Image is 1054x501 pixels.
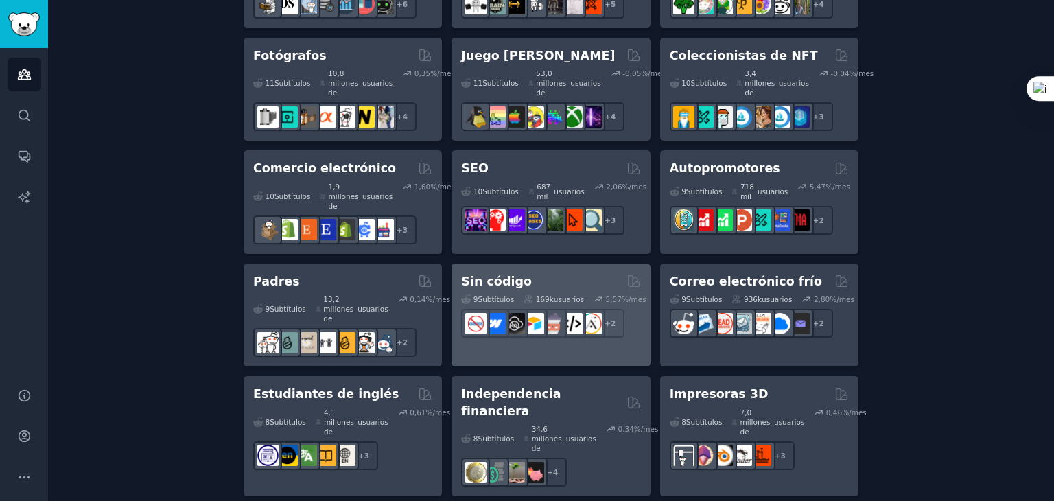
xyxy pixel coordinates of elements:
font: 0,34 [618,425,633,433]
font: SEO [461,161,488,175]
font: 3,4 millones de [745,69,775,97]
img: más allá del bache [296,332,317,353]
font: Subtítulos [691,79,727,87]
font: + [605,216,611,224]
img: Sony Alpha [315,106,336,128]
img: ventas b2b [750,313,771,334]
font: 10 [681,79,690,87]
font: Subtítulos [686,187,723,196]
img: Comunidad analógica [296,106,317,128]
img: Amigos jugadores [523,106,544,128]
font: %/mes [430,69,455,78]
img: Mercado Opensea [769,106,790,128]
font: 11 [266,79,274,87]
font: Subtítulos [274,192,311,200]
img: nave de descenso [257,219,279,240]
font: Independencia financiera [461,387,561,418]
font: 11 [473,79,482,87]
font: 2 [611,319,616,327]
img: Arreglar mi impresión [750,445,771,466]
font: 718 mil [740,183,754,200]
font: 9 [473,295,478,303]
img: Fotografía de bodas [373,106,394,128]
font: + [775,452,781,460]
img: Ideas de aplicaciones [673,209,694,231]
img: Consola de búsqueda de Google [561,209,583,231]
font: Subtítulos [478,434,515,443]
font: 0,14 [410,295,425,303]
img: Casos de SEO [523,209,544,231]
img: promoción de YouTube [692,209,714,231]
img: Mercado NFT [692,106,714,128]
font: + [358,452,364,460]
img: Cazadores de productos [731,209,752,231]
img: Mercado NFT [712,106,733,128]
img: intercambio de idiomas [296,445,317,466]
img: Artículos digitales [788,106,810,128]
font: usuarios [362,192,393,200]
font: 687 mil [537,183,550,200]
img: Alcance por correo electrónico [788,313,810,334]
font: 2,80 [814,295,830,303]
img: Aprende inglés [334,445,355,466]
font: %/mes [842,408,867,417]
img: Padres solteros [277,332,298,353]
img: Adalo [581,313,602,334]
font: %/mes [622,183,647,191]
img: Sin código SaaS [504,313,525,334]
img: Padres [373,332,394,353]
font: 8 [681,418,686,426]
font: 0,46 [826,408,842,417]
font: 4 [403,113,408,121]
font: 4,1 millones de [324,408,354,436]
font: Subtítulos [270,418,306,426]
font: -0,05 [622,69,641,78]
font: 5,47 [810,183,825,191]
font: -0,04 [830,69,849,78]
font: 5,57 [606,295,622,303]
img: papá [257,332,279,353]
img: OpenSeaNFT [731,106,752,128]
font: 9 [681,187,686,196]
img: Criptoarte [750,106,771,128]
img: Shopify [277,219,298,240]
img: El_SEO [581,209,602,231]
img: Generación de leads [712,313,733,334]
font: usuarios [554,187,584,196]
img: B2BSaaS [769,313,790,334]
img: usuarios alfa y beta [750,209,771,231]
font: Subtítulos [686,295,723,303]
font: Correo electrónico frío [670,275,822,288]
img: marketing de comercio electrónico [353,219,375,240]
font: Subtítulos [482,187,519,196]
font: 0,35 [414,69,430,78]
img: Modelado 3D [692,445,714,466]
font: 936k [744,295,762,303]
img: fatFIRE [523,462,544,483]
font: + [397,113,403,121]
img: autopromoción [712,209,733,231]
font: Coleccionistas de NFT [670,49,818,62]
font: 2 [403,338,408,347]
font: usuarios [554,295,584,303]
font: usuarios [570,79,600,87]
font: + [605,113,611,121]
font: 3 [819,113,823,121]
font: Subtítulos [270,305,306,313]
font: 10 [266,192,274,200]
img: Etsy [296,219,317,240]
img: Impresión 3D [673,445,694,466]
font: usuarios [779,79,809,87]
font: + [397,338,403,347]
font: 8 [266,418,270,426]
font: Subtítulos [478,295,515,303]
font: 2 [819,216,823,224]
img: canon [334,106,355,128]
img: Planificación financiera [484,462,506,483]
img: Movimiento sin código [561,313,583,334]
img: TechSEO [484,209,506,231]
font: Impresoras 3D [670,387,769,401]
img: SEO local [542,209,563,231]
font: 10,8 millones de [328,69,358,97]
img: crecimiento del comercio electrónico [373,219,394,240]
